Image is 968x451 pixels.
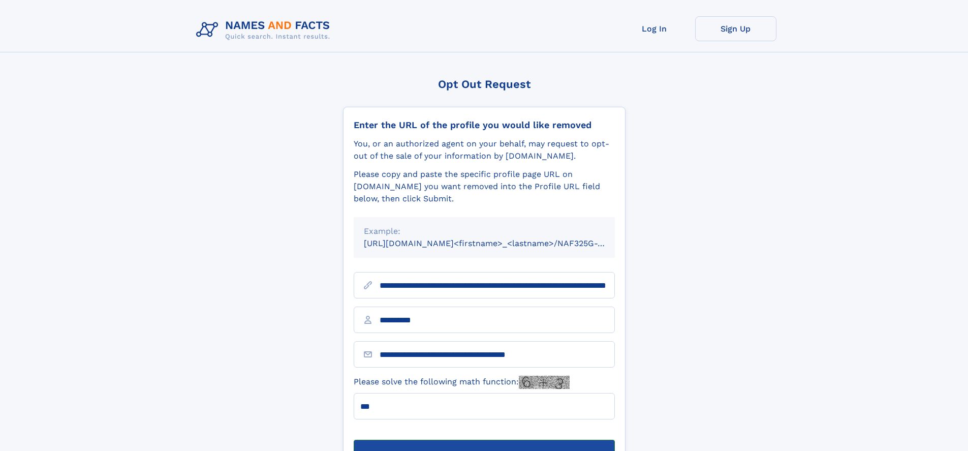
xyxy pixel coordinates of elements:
[364,238,634,248] small: [URL][DOMAIN_NAME]<firstname>_<lastname>/NAF325G-xxxxxxxx
[614,16,695,41] a: Log In
[354,138,615,162] div: You, or an authorized agent on your behalf, may request to opt-out of the sale of your informatio...
[354,168,615,205] div: Please copy and paste the specific profile page URL on [DOMAIN_NAME] you want removed into the Pr...
[192,16,338,44] img: Logo Names and Facts
[354,119,615,131] div: Enter the URL of the profile you would like removed
[695,16,776,41] a: Sign Up
[364,225,605,237] div: Example:
[354,376,570,389] label: Please solve the following math function:
[343,78,626,91] div: Opt Out Request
